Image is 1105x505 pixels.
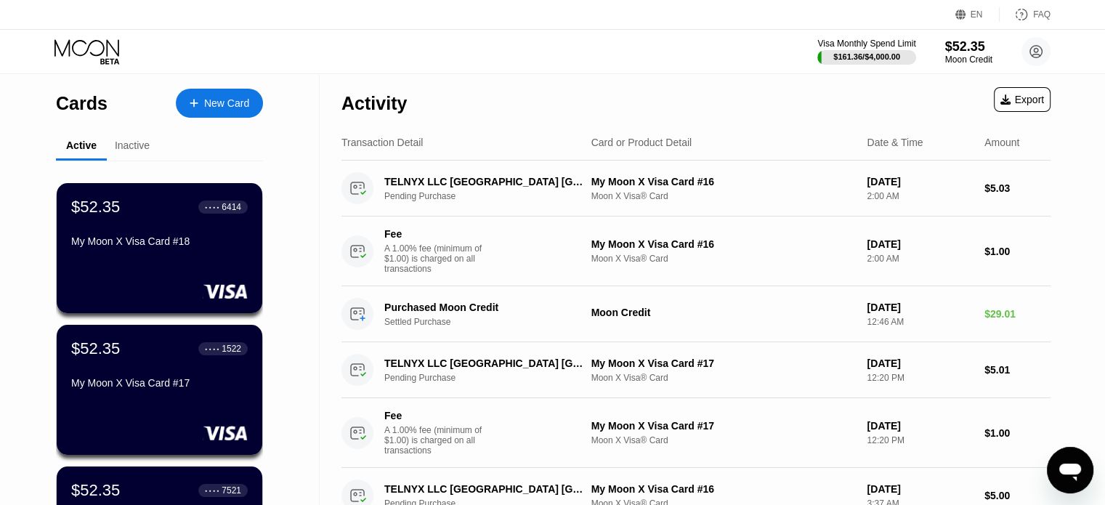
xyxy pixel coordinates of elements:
div: ● ● ● ● [205,488,219,493]
div: My Moon X Visa Card #16 [591,483,856,495]
div: Date & Time [867,137,923,148]
div: My Moon X Visa Card #18 [71,235,248,247]
div: TELNYX LLC [GEOGRAPHIC_DATA] [GEOGRAPHIC_DATA]Pending PurchaseMy Moon X Visa Card #16Moon X Visa®... [341,161,1051,217]
div: My Moon X Visa Card #16 [591,238,856,250]
div: Cards [56,93,108,114]
div: 6414 [222,202,241,212]
div: Fee [384,228,486,240]
div: [DATE] [867,238,973,250]
div: Moon Credit [591,307,856,318]
div: TELNYX LLC [GEOGRAPHIC_DATA] [GEOGRAPHIC_DATA] [384,483,583,495]
div: My Moon X Visa Card #16 [591,176,856,187]
div: 1522 [222,344,241,354]
div: Card or Product Detail [591,137,692,148]
div: $5.00 [984,490,1051,501]
div: Visa Monthly Spend Limit$161.36/$4,000.00 [817,39,915,65]
div: My Moon X Visa Card #17 [591,420,856,432]
div: My Moon X Visa Card #17 [591,357,856,369]
div: $52.35 [945,39,992,54]
div: FAQ [1033,9,1051,20]
div: 12:20 PM [867,373,973,383]
div: $5.03 [984,182,1051,194]
div: Amount [984,137,1019,148]
div: New Card [204,97,249,110]
div: A 1.00% fee (minimum of $1.00) is charged on all transactions [384,243,493,274]
div: Moon X Visa® Card [591,254,856,264]
div: [DATE] [867,357,973,369]
div: EN [955,7,1000,22]
div: 2:00 AM [867,191,973,201]
div: 2:00 AM [867,254,973,264]
div: $1.00 [984,246,1051,257]
div: EN [971,9,983,20]
div: [DATE] [867,483,973,495]
div: Pending Purchase [384,373,599,383]
div: Moon X Visa® Card [591,435,856,445]
div: [DATE] [867,302,973,313]
div: TELNYX LLC [GEOGRAPHIC_DATA] [GEOGRAPHIC_DATA] [384,176,583,187]
div: Inactive [115,140,150,151]
div: A 1.00% fee (minimum of $1.00) is charged on all transactions [384,425,493,456]
div: ● ● ● ● [205,347,219,351]
div: FeeA 1.00% fee (minimum of $1.00) is charged on all transactionsMy Moon X Visa Card #17Moon X Vis... [341,398,1051,468]
iframe: Button to launch messaging window, conversation in progress [1047,447,1093,493]
div: Transaction Detail [341,137,423,148]
div: Pending Purchase [384,191,599,201]
div: ● ● ● ● [205,205,219,209]
div: FAQ [1000,7,1051,22]
div: Activity [341,93,407,114]
div: TELNYX LLC [GEOGRAPHIC_DATA] [GEOGRAPHIC_DATA] [384,357,583,369]
div: Export [1000,94,1044,105]
div: Export [994,87,1051,112]
div: TELNYX LLC [GEOGRAPHIC_DATA] [GEOGRAPHIC_DATA]Pending PurchaseMy Moon X Visa Card #17Moon X Visa®... [341,342,1051,398]
div: $52.35● ● ● ●1522My Moon X Visa Card #17 [57,325,262,455]
div: Fee [384,410,486,421]
div: Purchased Moon Credit [384,302,583,313]
div: $1.00 [984,427,1051,439]
div: Settled Purchase [384,317,599,327]
div: Purchased Moon CreditSettled PurchaseMoon Credit[DATE]12:46 AM$29.01 [341,286,1051,342]
div: 7521 [222,485,241,496]
div: $52.35 [71,481,120,500]
div: $29.01 [984,308,1051,320]
div: $5.01 [984,364,1051,376]
div: $161.36 / $4,000.00 [833,52,900,61]
div: 12:46 AM [867,317,973,327]
div: $52.35 [71,339,120,358]
div: Active [66,140,97,151]
div: My Moon X Visa Card #17 [71,377,248,389]
div: Visa Monthly Spend Limit [817,39,915,49]
div: New Card [176,89,263,118]
div: Moon X Visa® Card [591,373,856,383]
div: $52.35 [71,198,120,217]
div: [DATE] [867,420,973,432]
div: $52.35● ● ● ●6414My Moon X Visa Card #18 [57,183,262,313]
div: [DATE] [867,176,973,187]
div: Moon X Visa® Card [591,191,856,201]
div: 12:20 PM [867,435,973,445]
div: Moon Credit [945,54,992,65]
div: FeeA 1.00% fee (minimum of $1.00) is charged on all transactionsMy Moon X Visa Card #16Moon X Vis... [341,217,1051,286]
div: $52.35Moon Credit [945,39,992,65]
